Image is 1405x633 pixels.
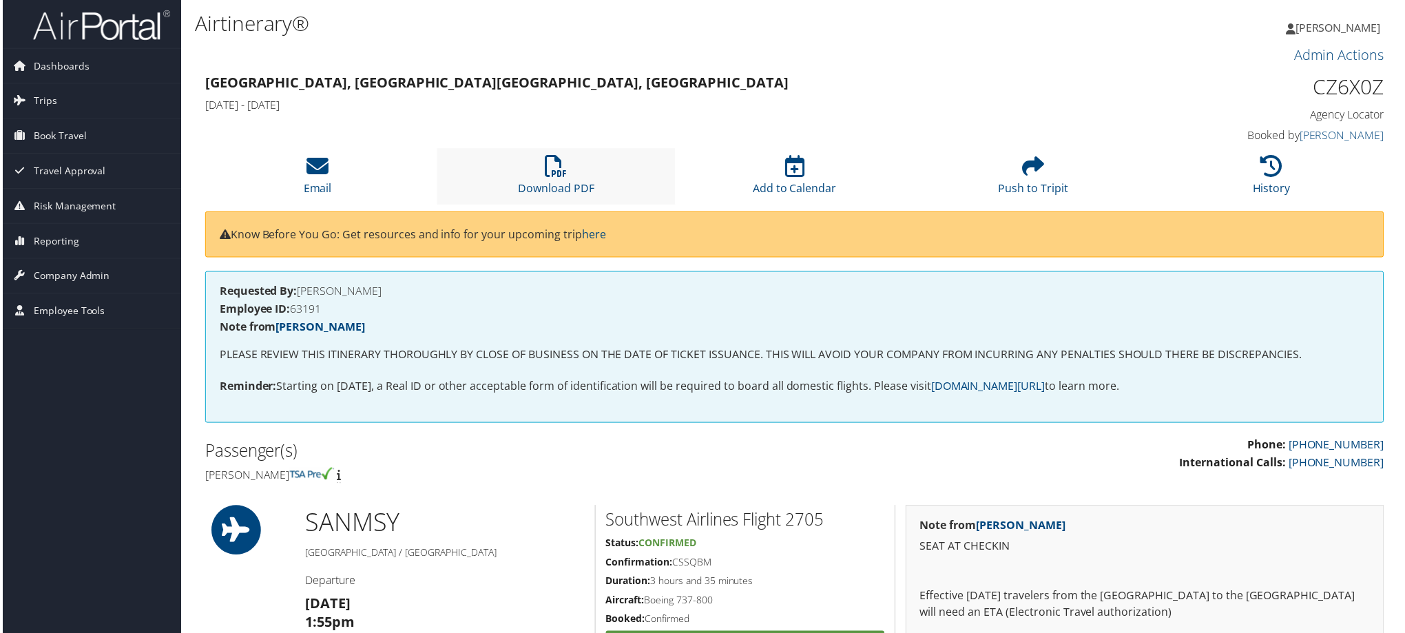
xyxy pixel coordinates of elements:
[203,73,789,92] strong: [GEOGRAPHIC_DATA], [GEOGRAPHIC_DATA] [GEOGRAPHIC_DATA], [GEOGRAPHIC_DATA]
[921,519,1067,535] strong: Note from
[1255,163,1293,196] a: History
[218,320,364,335] strong: Note from
[921,571,1372,624] p: Effective [DATE] travelers from the [GEOGRAPHIC_DATA] to the [GEOGRAPHIC_DATA] will need an ETA (...
[1181,457,1288,472] strong: International Calls:
[921,539,1372,557] p: SEAT AT CHECKIN
[218,304,1372,315] h4: 63191
[605,557,672,570] strong: Confirmation:
[605,595,885,609] h5: Boeing 737-800
[581,227,605,242] a: here
[203,98,1085,113] h4: [DATE] - [DATE]
[31,260,107,294] span: Company Admin
[31,119,84,154] span: Book Travel
[218,302,289,318] strong: Employee ID:
[304,596,349,614] strong: [DATE]
[218,380,275,395] strong: Reminder:
[31,225,76,259] span: Reporting
[304,548,584,561] h5: [GEOGRAPHIC_DATA] / [GEOGRAPHIC_DATA]
[1106,128,1386,143] h4: Booked by
[1302,128,1386,143] a: [PERSON_NAME]
[218,379,1372,397] p: Starting on [DATE], a Real ID or other acceptable form of identification will be required to boar...
[31,49,87,83] span: Dashboards
[753,163,837,196] a: Add to Calendar
[1106,73,1386,102] h1: CZ6X0Z
[203,469,784,484] h4: [PERSON_NAME]
[1288,7,1397,48] a: [PERSON_NAME]
[605,614,885,628] h5: Confirmed
[218,287,1372,298] h4: [PERSON_NAME]
[1106,107,1386,123] h4: Agency Locator
[605,576,650,589] strong: Duration:
[1296,45,1386,64] a: Admin Actions
[203,441,784,464] h2: Passenger(s)
[605,538,638,551] strong: Status:
[218,227,1372,245] p: Know Before You Go: Get resources and info for your upcoming trip
[218,284,295,300] strong: Requested By:
[31,154,103,189] span: Travel Approval
[218,347,1372,365] p: PLEASE REVIEW THIS ITINERARY THOROUGHLY BY CLOSE OF BUSINESS ON THE DATE OF TICKET ISSUANCE. THIS...
[517,163,594,196] a: Download PDF
[304,507,584,541] h1: SAN MSY
[304,574,584,590] h4: Departure
[30,9,168,41] img: airportal-logo.png
[31,189,114,224] span: Risk Management
[605,614,645,627] strong: Booked:
[999,163,1070,196] a: Push to Tripit
[1291,457,1386,472] a: [PHONE_NUMBER]
[605,576,885,590] h5: 3 hours and 35 minutes
[1291,439,1386,454] a: [PHONE_NUMBER]
[274,320,364,335] a: [PERSON_NAME]
[1249,439,1288,454] strong: Phone:
[605,510,885,533] h2: Southwest Airlines Flight 2705
[31,295,103,329] span: Employee Tools
[932,380,1046,395] a: [DOMAIN_NAME][URL]
[302,163,330,196] a: Email
[288,469,333,481] img: tsa-precheck.png
[977,519,1067,535] a: [PERSON_NAME]
[1298,20,1383,35] span: [PERSON_NAME]
[193,9,995,38] h1: Airtinerary®
[605,557,885,571] h5: CSSQBM
[31,84,54,118] span: Trips
[605,595,644,608] strong: Aircraft:
[638,538,696,551] span: Confirmed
